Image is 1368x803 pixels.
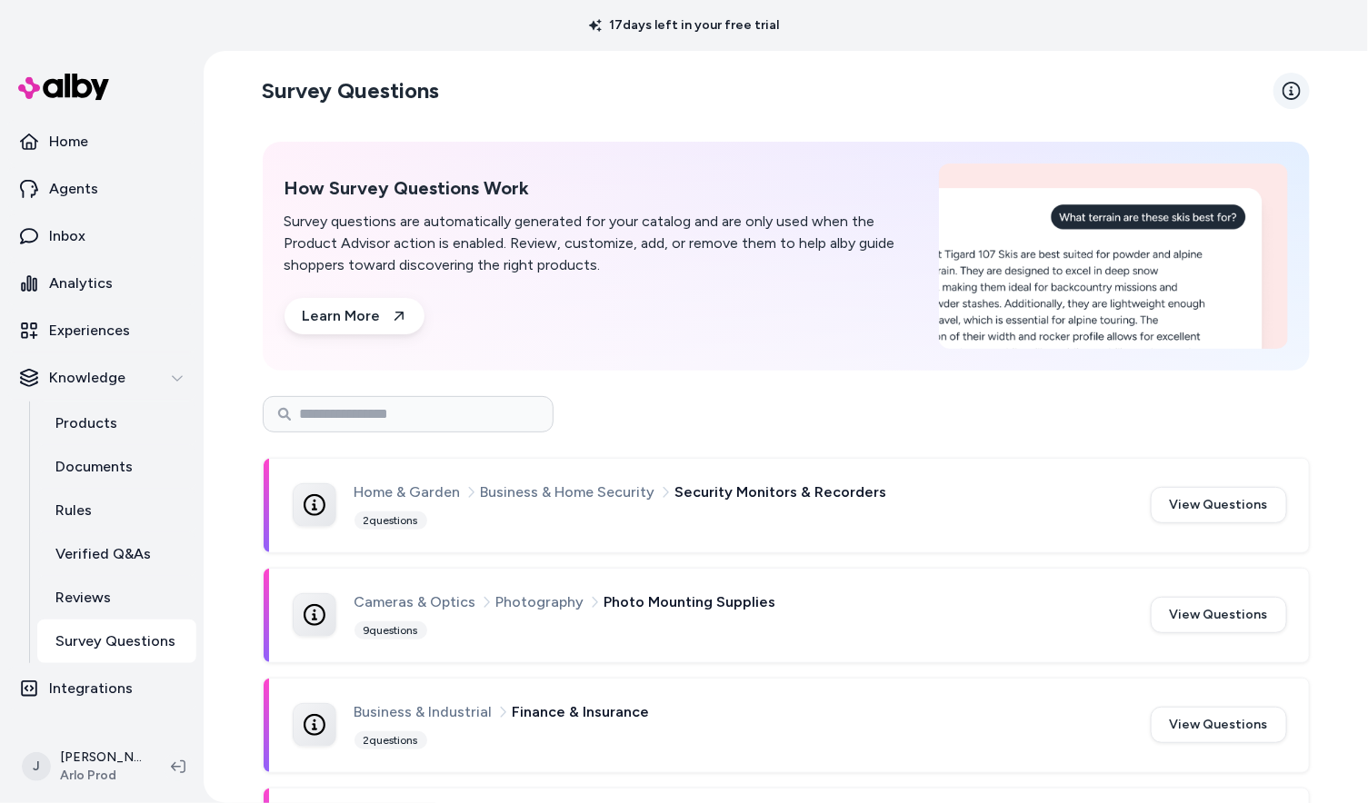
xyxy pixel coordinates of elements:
[354,621,427,639] div: 9 questions
[285,298,424,334] a: Learn More
[37,489,196,532] a: Rules
[60,748,142,767] p: [PERSON_NAME]
[49,131,88,153] p: Home
[1151,487,1287,523] button: View Questions
[675,481,887,504] span: Security Monitors & Recorders
[263,76,440,105] h2: Survey Questions
[285,177,917,200] h2: How Survey Questions Work
[18,74,109,100] img: alby Logo
[578,16,790,35] p: 17 days left in your free trial
[49,178,98,200] p: Agents
[7,667,196,710] a: Integrations
[513,700,650,724] span: Finance & Insurance
[49,225,85,247] p: Inbox
[55,630,175,652] p: Survey Questions
[55,412,117,434] p: Products
[55,587,111,609] p: Reviews
[604,590,776,614] span: Photo Mounting Supplies
[49,273,113,294] p: Analytics
[37,620,196,663] a: Survey Questions
[11,738,156,796] button: J[PERSON_NAME]Arlo Prod
[60,767,142,785] span: Arlo Prod
[354,511,427,530] div: 2 questions
[37,532,196,576] a: Verified Q&As
[7,167,196,211] a: Agents
[1151,597,1287,633] button: View Questions
[49,367,125,389] p: Knowledge
[939,164,1288,349] img: How Survey Questions Work
[37,445,196,489] a: Documents
[49,320,130,342] p: Experiences
[7,214,196,258] a: Inbox
[285,211,917,276] p: Survey questions are automatically generated for your catalog and are only used when the Product ...
[481,481,655,504] span: Business & Home Security
[7,120,196,164] a: Home
[7,309,196,352] a: Experiences
[22,752,51,781] span: J
[354,700,493,724] span: Business & Industrial
[354,481,461,504] span: Home & Garden
[7,356,196,400] button: Knowledge
[354,731,427,749] div: 2 questions
[37,576,196,620] a: Reviews
[7,262,196,305] a: Analytics
[55,543,151,565] p: Verified Q&As
[55,500,92,521] p: Rules
[49,678,133,699] p: Integrations
[496,590,584,614] span: Photography
[37,401,196,445] a: Products
[354,590,476,614] span: Cameras & Optics
[55,456,133,478] p: Documents
[1151,707,1287,743] button: View Questions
